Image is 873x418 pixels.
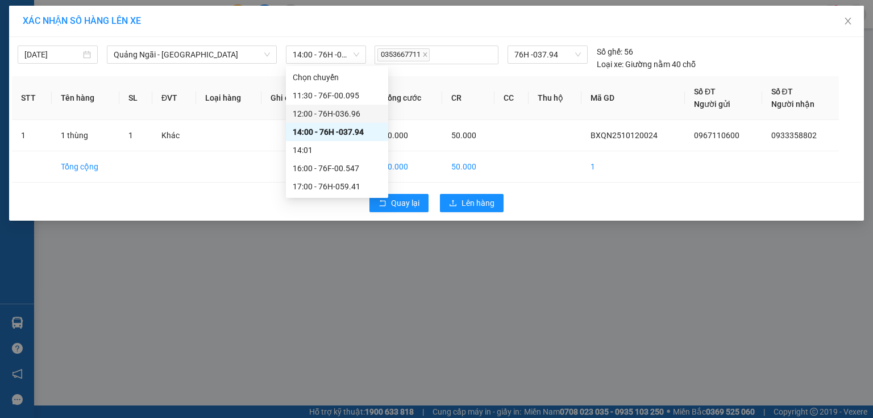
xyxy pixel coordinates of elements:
[832,6,864,38] button: Close
[52,151,119,183] td: Tổng cộng
[442,151,494,183] td: 50.000
[293,46,359,63] span: 14:00 - 76H -037.94
[23,15,141,26] span: XÁC NHẬN SỐ HÀNG LÊN XE
[440,194,504,212] button: uploadLên hàng
[514,46,580,63] span: 76H -037.94
[152,76,196,120] th: ĐVT
[581,151,685,183] td: 1
[843,16,853,26] span: close
[771,87,793,96] span: Số ĐT
[379,199,386,208] span: rollback
[597,58,696,71] div: Giường nằm 40 chỗ
[451,131,476,140] span: 50.000
[114,46,270,63] span: Quảng Ngãi - Vũng Tàu
[694,87,716,96] span: Số ĐT
[52,120,119,151] td: 1 thùng
[261,76,317,120] th: Ghi chú
[597,45,622,58] span: Số ghế:
[152,120,196,151] td: Khác
[12,76,52,120] th: STT
[119,76,152,120] th: SL
[449,199,457,208] span: upload
[597,45,633,58] div: 56
[377,48,430,61] span: 0353667711
[24,48,81,61] input: 12/10/2025
[771,131,817,140] span: 0933358802
[529,76,581,120] th: Thu hộ
[196,76,261,120] th: Loại hàng
[581,76,685,120] th: Mã GD
[597,58,623,71] span: Loại xe:
[12,120,52,151] td: 1
[374,151,442,183] td: 50.000
[694,131,739,140] span: 0967110600
[128,131,133,140] span: 1
[369,194,429,212] button: rollbackQuay lại
[494,76,529,120] th: CC
[52,76,119,120] th: Tên hàng
[326,131,330,140] span: 1
[591,131,658,140] span: BXQN2510120024
[462,197,494,209] span: Lên hàng
[391,197,419,209] span: Quay lại
[317,151,373,183] td: 1
[422,52,428,57] span: close
[442,76,494,120] th: CR
[264,51,271,58] span: down
[771,100,814,109] span: Người nhận
[374,76,442,120] th: Tổng cước
[694,100,730,109] span: Người gửi
[317,76,373,120] th: Tổng SL
[383,131,408,140] span: 50.000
